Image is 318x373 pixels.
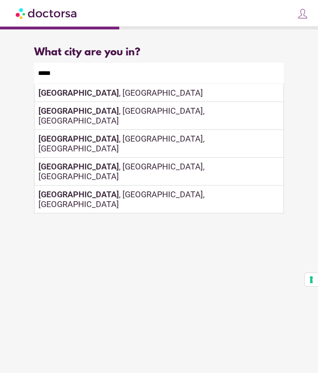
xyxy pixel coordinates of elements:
strong: [GEOGRAPHIC_DATA] [38,106,119,116]
div: , [GEOGRAPHIC_DATA] [35,84,283,102]
strong: [GEOGRAPHIC_DATA] [38,189,119,199]
div: , [GEOGRAPHIC_DATA], [GEOGRAPHIC_DATA] [35,158,283,186]
strong: [GEOGRAPHIC_DATA] [38,162,119,171]
div: Make sure the city you pick is where you need assistance. [34,83,283,101]
strong: [GEOGRAPHIC_DATA] [38,88,119,98]
strong: [GEOGRAPHIC_DATA] [38,134,119,144]
div: What city are you in? [34,47,283,59]
div: , [GEOGRAPHIC_DATA], [GEOGRAPHIC_DATA] [35,130,283,158]
button: Your consent preferences for tracking technologies [305,273,318,286]
img: Doctorsa.com [16,4,78,22]
div: , [GEOGRAPHIC_DATA], [GEOGRAPHIC_DATA] [35,102,283,130]
img: icons8-customer-100.png [297,8,308,19]
div: , [GEOGRAPHIC_DATA], [GEOGRAPHIC_DATA] [35,186,283,213]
